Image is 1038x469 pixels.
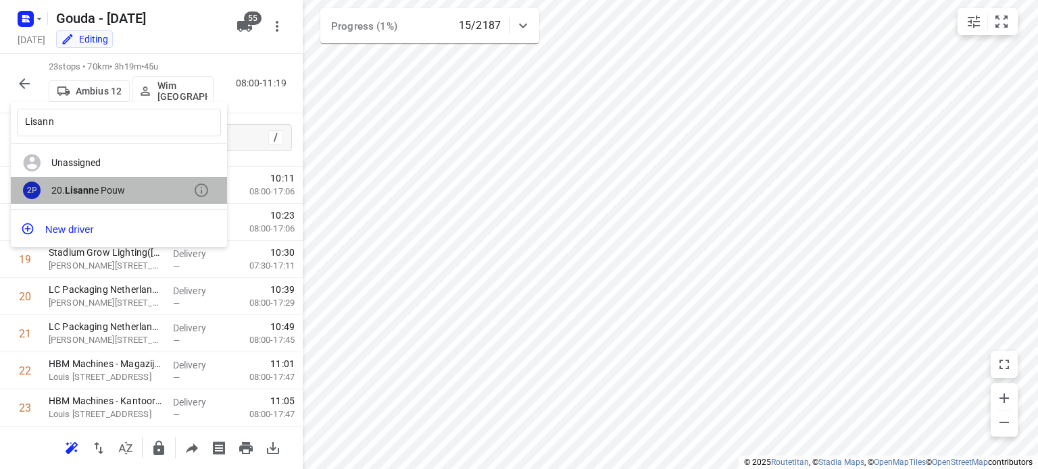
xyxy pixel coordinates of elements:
[23,182,41,199] div: 2P
[11,149,227,177] div: Unassigned
[17,109,221,136] input: Assign to...
[51,185,193,196] div: 20. e Pouw
[11,215,227,242] button: New driver
[11,177,227,204] div: 2P20.Lisanne Pouw
[51,157,193,168] div: Unassigned
[65,185,94,196] b: Lisann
